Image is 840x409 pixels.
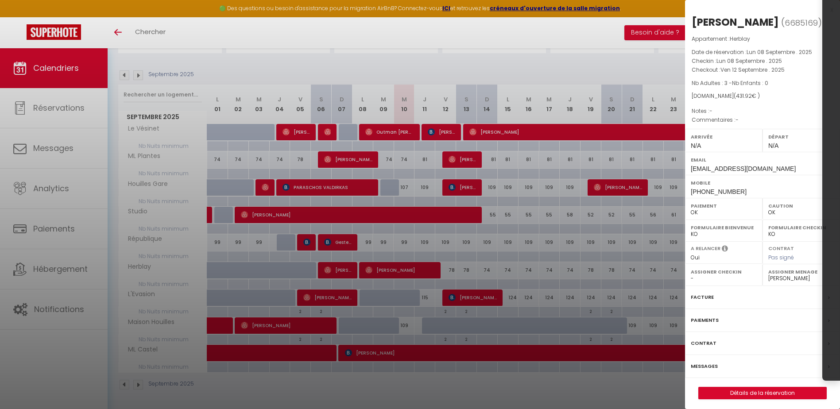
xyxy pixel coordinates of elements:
[691,201,757,210] label: Paiement
[722,245,728,255] i: Sélectionner OUI si vous souhaiter envoyer les séquences de messages post-checkout
[709,107,712,115] span: -
[768,267,834,276] label: Assigner Menage
[691,188,747,195] span: [PHONE_NUMBER]
[691,267,757,276] label: Assigner Checkin
[101,51,108,58] img: tab_keywords_by_traffic_grey.svg
[36,51,43,58] img: tab_domain_overview_orange.svg
[692,57,833,66] p: Checkin :
[691,132,757,141] label: Arrivée
[692,48,833,57] p: Date de réservation :
[768,201,834,210] label: Caution
[691,223,757,232] label: Formulaire Bienvenue
[735,116,739,123] span: -
[14,23,21,30] img: website_grey.svg
[7,4,34,30] button: Ouvrir le widget de chat LiveChat
[698,387,827,399] button: Détails de la réservation
[25,14,43,21] div: v 4.0.25
[692,15,779,29] div: [PERSON_NAME]
[110,52,135,58] div: Mots-clés
[692,92,833,100] div: [DOMAIN_NAME]
[732,79,768,87] span: Nb Enfants : 0
[14,14,21,21] img: logo_orange.svg
[768,254,794,261] span: Pas signé
[691,316,719,325] label: Paiements
[716,57,782,65] span: Lun 08 Septembre . 2025
[692,107,833,116] p: Notes :
[691,362,718,371] label: Messages
[768,132,834,141] label: Départ
[691,155,834,164] label: Email
[736,92,752,100] span: 431.92
[46,52,68,58] div: Domaine
[692,35,833,43] p: Appartement :
[691,293,714,302] label: Facture
[734,92,760,100] span: ( € )
[781,16,822,29] span: ( )
[747,48,812,56] span: Lun 08 Septembre . 2025
[691,339,716,348] label: Contrat
[768,223,834,232] label: Formulaire Checkin
[691,142,701,149] span: N/A
[768,142,778,149] span: N/A
[685,4,833,15] div: x
[785,17,818,28] span: 6685169
[23,23,100,30] div: Domaine: [DOMAIN_NAME]
[720,66,785,73] span: Ven 12 Septembre . 2025
[692,79,768,87] span: Nb Adultes : 3 -
[691,165,796,172] span: [EMAIL_ADDRESS][DOMAIN_NAME]
[692,66,833,74] p: Checkout :
[691,178,834,187] label: Mobile
[692,116,833,124] p: Commentaires :
[730,35,750,42] span: Herblay
[699,387,826,399] a: Détails de la réservation
[691,245,720,252] label: A relancer
[768,245,794,251] label: Contrat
